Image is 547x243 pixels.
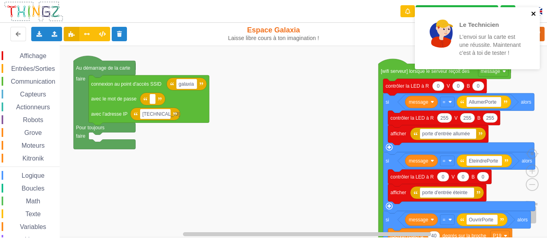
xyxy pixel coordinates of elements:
[76,76,86,82] text: faire
[21,155,45,162] span: Kitronik
[522,158,532,164] text: alors
[442,217,445,223] text: =
[486,115,494,120] text: 255
[10,65,56,72] span: Entrées/Sorties
[91,111,127,117] text: avec l'adresse IP
[227,26,320,42] div: Espace Galaxia
[22,116,44,123] span: Robots
[24,211,42,217] span: Texte
[459,20,522,29] p: Le Technicien
[463,115,471,120] text: 255
[531,10,537,18] button: close
[386,99,389,105] text: si
[19,91,47,98] span: Capteurs
[91,81,161,87] text: connexion au point d'accès SSID
[20,185,46,192] span: Boucles
[19,223,48,230] span: Variables
[467,83,470,89] text: B
[15,104,51,110] span: Actionneurs
[20,142,46,149] span: Moteurs
[521,99,531,105] text: alors
[390,131,406,137] text: afficher
[142,111,179,117] text: [TECHNICAL_ID]
[4,1,64,22] img: thingz_logo.png
[76,133,86,139] text: faire
[442,158,445,164] text: =
[227,35,320,42] div: Laisse libre cours à ton imagination !
[76,65,131,71] text: Au démarrage de la carte
[76,125,105,130] text: Pour toujours
[409,99,428,105] text: message
[422,190,467,195] text: porte d'entrée éteinte
[517,217,528,223] text: alors
[381,68,469,74] text: [wifi serveur] lorsque le serveur reçoit des
[469,99,497,105] text: AllumerPorte
[454,115,458,120] text: V
[442,99,445,105] text: =
[390,115,434,120] text: contrôler la LED à R
[10,78,56,85] span: Communication
[462,174,465,179] text: 0
[25,198,42,205] span: Math
[409,158,428,164] text: message
[440,115,448,120] text: 255
[469,158,499,164] text: EteindrePorte
[91,96,137,102] text: avec le mot de passe
[437,83,440,89] text: 0
[386,217,389,223] text: si
[457,83,460,89] text: 0
[390,174,434,179] text: contrôler la LED à R
[482,174,485,179] text: 0
[416,5,498,18] div: Ta base fonctionne bien !
[477,115,481,120] text: B
[386,158,389,164] text: si
[469,217,494,223] text: OuvrirPorte
[390,190,406,195] text: afficher
[20,172,46,179] span: Logique
[386,83,429,89] text: contrôler la LED à R
[409,217,428,223] text: message
[24,236,43,243] span: Listes
[18,52,47,59] span: Affichage
[459,33,522,57] p: L'envoi sur la carte est une réussite. Maintenant c'est à toi de tester !
[442,174,444,179] text: 0
[477,83,480,89] text: 0
[422,131,470,137] text: porte d'entrée allumée
[452,174,455,179] text: V
[23,129,43,136] span: Grove
[179,81,194,87] text: galaxia
[472,174,475,179] text: B
[447,83,450,89] text: V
